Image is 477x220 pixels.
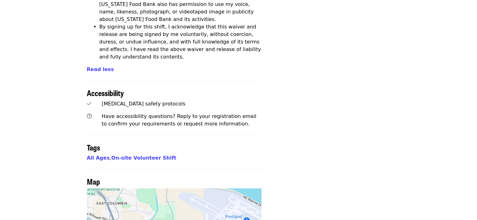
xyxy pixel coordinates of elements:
[87,87,124,98] span: Accessibility
[99,23,262,61] li: By signing up for this shift, I acknowledge that this waiver and release are being signed by me v...
[102,113,256,127] span: Have accessibility questions? Reply to your registration email to confirm your requirements or re...
[87,142,100,153] span: Tags
[111,155,176,161] a: On-site Volunteer Shift
[87,101,91,107] i: check icon
[87,176,100,187] span: Map
[87,66,114,73] button: Read less
[102,100,261,108] div: [MEDICAL_DATA] safety protocols
[87,155,110,161] a: All Ages
[87,66,114,72] span: Read less
[87,113,92,119] i: question-circle icon
[87,155,111,161] span: ,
